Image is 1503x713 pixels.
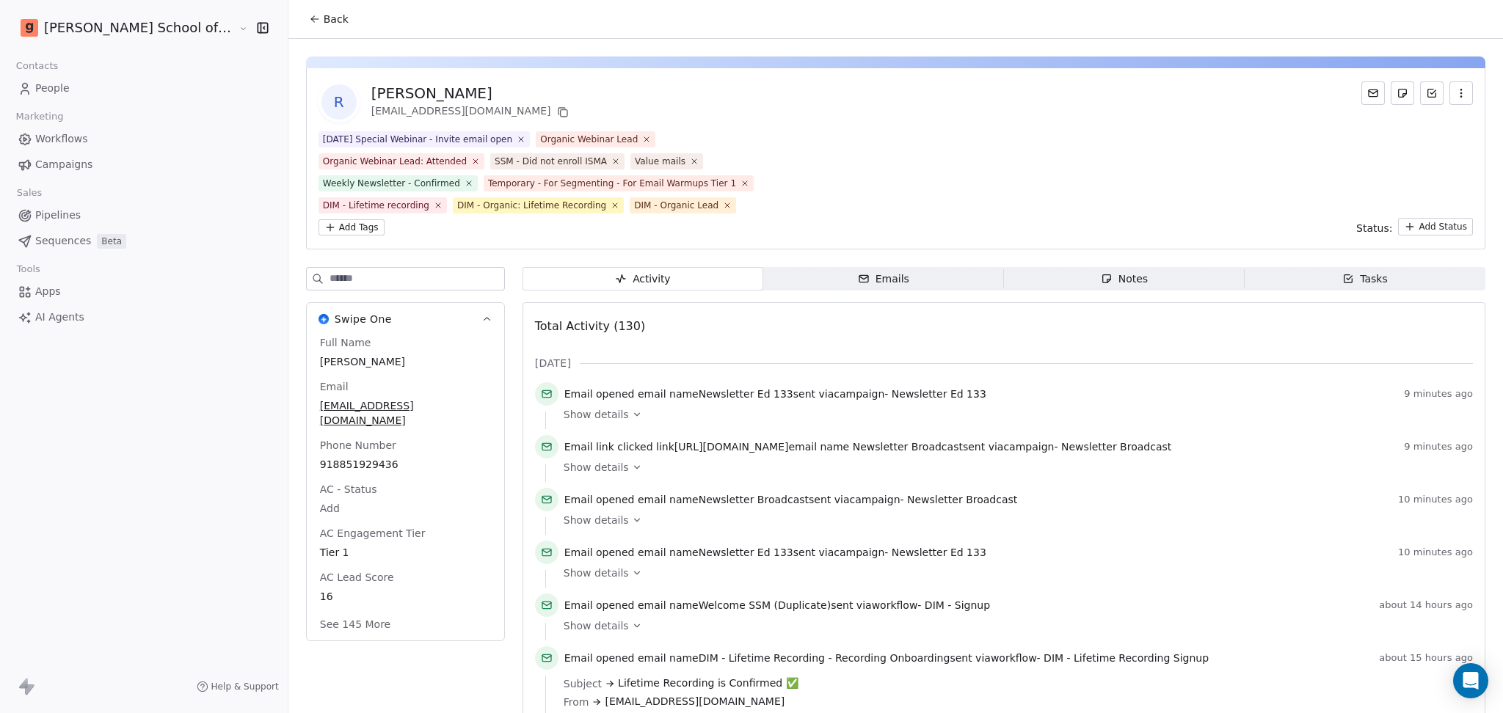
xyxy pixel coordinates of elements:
[323,199,429,212] div: DIM - Lifetime recording
[317,482,380,497] span: AC - Status
[35,131,88,147] span: Workflows
[699,388,793,400] span: Newsletter Ed 133
[323,177,460,190] div: Weekly Newsletter - Confirmed
[564,388,635,400] span: Email opened
[564,566,629,580] span: Show details
[1379,652,1473,664] span: about 15 hours ago
[564,387,986,401] span: email name sent via campaign -
[371,83,572,103] div: [PERSON_NAME]
[35,208,81,223] span: Pipelines
[564,618,629,633] span: Show details
[10,106,70,128] span: Marketing
[320,545,491,560] span: Tier 1
[540,133,638,146] div: Organic Webinar Lead
[925,599,990,611] span: DIM - Signup
[535,356,571,370] span: [DATE]
[35,81,70,96] span: People
[311,611,399,637] button: See 145 More
[320,501,491,516] span: Add
[12,127,276,151] a: Workflows
[12,229,276,253] a: SequencesBeta
[564,492,1018,507] span: email name sent via campaign -
[1356,221,1392,235] span: Status:
[564,513,1463,527] a: Show details
[1379,599,1473,611] span: about 14 hours ago
[1404,388,1473,400] span: 9 minutes ago
[1101,271,1148,287] div: Notes
[12,203,276,227] a: Pipelines
[97,234,126,249] span: Beta
[858,271,909,287] div: Emails
[320,457,491,472] span: 918851929436
[635,155,685,168] div: Value mails
[319,314,329,324] img: Swipe One
[35,157,92,172] span: Campaigns
[699,652,950,664] span: DIM - Lifetime Recording - Recording Onboarding
[674,441,789,453] span: [URL][DOMAIN_NAME]
[892,388,986,400] span: Newsletter Ed 133
[12,279,276,304] a: Apps
[564,494,635,505] span: Email opened
[1404,441,1473,453] span: 9 minutes ago
[564,618,1463,633] a: Show details
[892,546,986,558] span: Newsletter Ed 133
[1061,441,1171,453] span: Newsletter Broadcast
[457,199,606,212] div: DIM - Organic: Lifetime Recording
[320,589,491,604] span: 16
[564,566,1463,580] a: Show details
[21,19,38,37] img: Goela%20School%20Logos%20(4).png
[564,441,653,453] span: Email link clicked
[1044,652,1209,664] span: DIM - Lifetime Recording Signup
[10,258,46,280] span: Tools
[699,494,809,505] span: Newsletter Broadcast
[35,310,84,325] span: AI Agents
[605,694,785,709] span: [EMAIL_ADDRESS][DOMAIN_NAME]
[321,84,357,120] span: R
[488,177,736,190] div: Temporary - For Segmenting - For Email Warmups Tier 1
[35,284,61,299] span: Apps
[564,407,629,422] span: Show details
[1398,546,1473,558] span: 10 minutes ago
[564,651,1209,665] span: email name sent via workflow -
[44,18,235,37] span: [PERSON_NAME] School of Finance LLP
[564,652,635,664] span: Email opened
[564,599,635,611] span: Email opened
[317,438,399,453] span: Phone Number
[12,76,276,100] a: People
[564,695,589,709] span: From
[564,513,629,527] span: Show details
[564,546,635,558] span: Email opened
[320,398,491,428] span: [EMAIL_ADDRESS][DOMAIN_NAME]
[1342,271,1388,287] div: Tasks
[853,441,963,453] span: Newsletter Broadcast
[495,155,607,168] div: SSM - Did not enroll ISMA
[699,599,831,611] span: Welcome SSM (Duplicate)
[319,219,385,235] button: Add Tags
[10,182,48,204] span: Sales
[564,676,602,691] span: Subject
[564,460,1463,475] a: Show details
[1398,218,1473,235] button: Add Status
[12,305,276,329] a: AI Agents
[564,407,1463,422] a: Show details
[564,545,986,560] span: email name sent via campaign -
[307,303,504,335] button: Swipe OneSwipe One
[317,335,374,350] span: Full Name
[618,676,798,691] span: Lifetime Recording is Confirmed ✅
[300,6,357,32] button: Back
[535,319,645,333] span: Total Activity (130)
[324,12,349,26] span: Back
[564,439,1171,454] span: link email name sent via campaign -
[35,233,91,249] span: Sequences
[211,681,279,692] span: Help & Support
[18,15,228,40] button: [PERSON_NAME] School of Finance LLP
[323,155,467,168] div: Organic Webinar Lead: Attended
[634,199,718,212] div: DIM - Organic Lead
[323,133,512,146] div: [DATE] Special Webinar - Invite email open
[317,570,397,585] span: AC Lead Score
[12,153,276,177] a: Campaigns
[907,494,1017,505] span: Newsletter Broadcast
[307,335,504,640] div: Swipe OneSwipe One
[320,354,491,369] span: [PERSON_NAME]
[699,546,793,558] span: Newsletter Ed 133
